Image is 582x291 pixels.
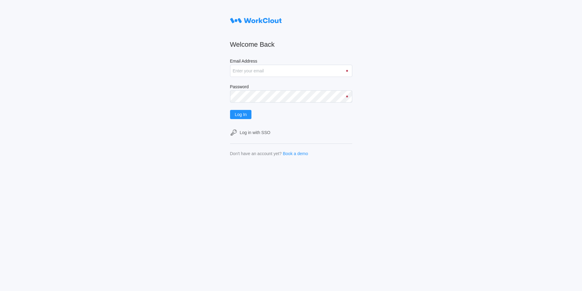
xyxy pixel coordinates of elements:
a: Log in with SSO [230,129,352,136]
input: Enter your email [230,65,352,77]
span: Log In [235,112,247,117]
label: Password [230,84,352,90]
label: Email Address [230,59,352,65]
div: Don't have an account yet? [230,151,282,156]
div: Log in with SSO [240,130,270,135]
button: Log In [230,110,252,119]
h2: Welcome Back [230,40,352,49]
a: Book a demo [283,151,308,156]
